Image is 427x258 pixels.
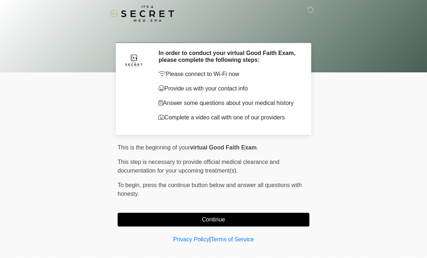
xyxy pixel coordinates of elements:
a: | [209,236,211,242]
span: press the continue button below and answer all questions with honesty. [118,182,302,197]
span: This is the beginning of your [118,144,190,151]
p: Complete a video call with one of our providers [158,113,299,122]
a: Terms of Service [211,236,254,242]
p: Answer some questions about your medical history [158,99,299,107]
img: It's A Secret Med Spa Logo [110,5,174,22]
p: Provide us with your contact info [158,84,299,93]
button: Continue [118,213,309,227]
strong: virtual Good Faith Exam [190,144,257,151]
h2: In order to conduct your virtual Good Faith Exam, please complete the following steps: [158,50,299,63]
span: This step is necessary to provide official medical clearance and documentation for your upcoming ... [118,159,279,174]
p: Please connect to Wi-Fi now [158,70,299,79]
span: To begin, [118,182,143,188]
a: Privacy Policy [173,236,210,242]
h1: ‎ ‎ [112,26,315,39]
img: Agent Avatar [123,50,145,71]
span: . [257,144,258,151]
